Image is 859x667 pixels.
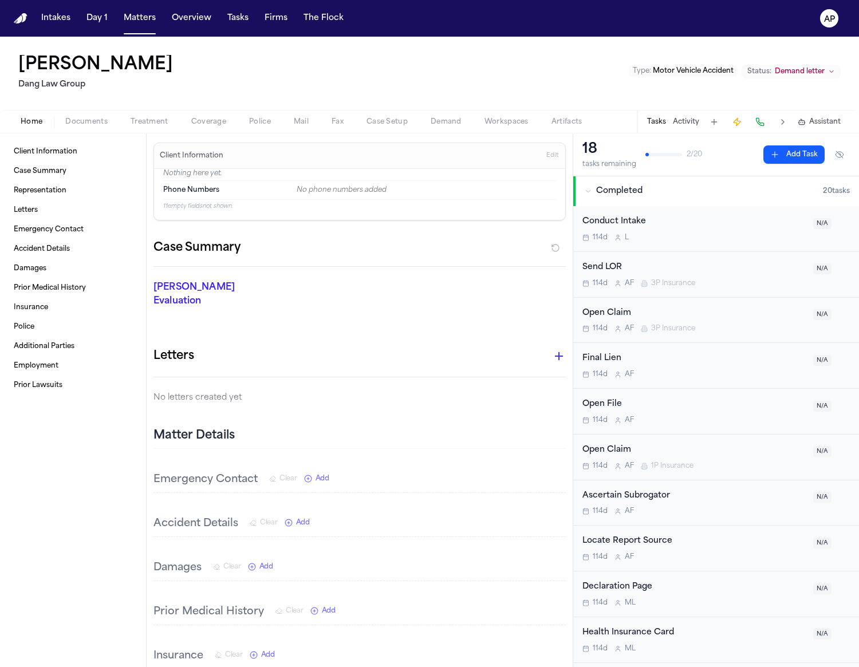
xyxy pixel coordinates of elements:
span: N/A [813,263,832,274]
div: tasks remaining [582,160,636,169]
span: A F [625,416,634,425]
span: Treatment [131,117,168,127]
div: Health Insurance Card [582,626,806,640]
span: Artifacts [551,117,582,127]
a: Employment [9,357,137,375]
span: N/A [813,538,832,548]
span: Demand [431,117,462,127]
button: Edit matter name [18,55,173,76]
text: AP [824,15,835,23]
div: Open task: Health Insurance Card [573,617,859,663]
span: Letters [14,206,38,215]
div: Open task: Ascertain Subrogator [573,480,859,526]
h3: Client Information [157,151,226,160]
h2: Matter Details [153,428,235,444]
button: Add New [250,650,275,660]
button: Tasks [223,8,253,29]
span: Phone Numbers [163,186,219,195]
p: No letters created yet [153,391,566,405]
a: Prior Medical History [9,279,137,297]
div: Open File [582,398,806,411]
h3: Insurance [153,648,203,664]
h1: [PERSON_NAME] [18,55,173,76]
h2: Case Summary [153,239,241,257]
button: Add New [310,606,336,615]
span: N/A [813,218,832,229]
button: Completed20tasks [573,176,859,206]
span: Client Information [14,147,77,156]
div: Declaration Page [582,581,806,594]
span: M L [625,598,636,607]
a: Overview [167,8,216,29]
span: 3P Insurance [651,279,695,288]
button: Tasks [647,117,666,127]
button: Clear Damages [213,562,241,571]
span: M L [625,644,636,653]
div: 18 [582,140,636,159]
div: Open task: Locate Report Source [573,526,859,571]
a: Emergency Contact [9,220,137,239]
button: The Flock [299,8,348,29]
span: Police [249,117,271,127]
span: Add [261,650,275,660]
span: Case Summary [14,167,66,176]
span: Edit [546,152,558,160]
span: Employment [14,361,58,370]
p: [PERSON_NAME] Evaluation [153,281,282,308]
a: Firms [260,8,292,29]
span: Representation [14,186,66,195]
span: Damages [14,264,46,273]
button: Matters [119,8,160,29]
span: A F [625,507,634,516]
span: 114d [593,644,608,653]
button: Intakes [37,8,75,29]
button: Assistant [798,117,841,127]
a: Home [14,13,27,24]
button: Add New [285,518,310,527]
span: N/A [813,401,832,412]
button: Add New [304,474,329,483]
span: 3P Insurance [651,324,695,333]
h3: Accident Details [153,516,238,532]
span: Prior Medical History [14,283,86,293]
button: Clear Accident Details [250,518,278,527]
div: Open Claim [582,307,806,320]
div: Conduct Intake [582,215,806,228]
button: Add New [248,562,273,571]
span: Clear [260,518,278,527]
span: Type : [633,68,651,74]
div: Open task: Final Lien [573,343,859,389]
span: 114d [593,461,608,471]
h3: Prior Medical History [153,604,264,620]
div: Open task: Send LOR [573,252,859,298]
span: 114d [593,370,608,379]
button: Make a Call [752,114,768,130]
span: Workspaces [484,117,529,127]
h3: Damages [153,560,202,576]
span: Completed [596,186,643,197]
button: Clear Emergency Contact [269,474,297,483]
span: L [625,233,629,242]
button: Clear Prior Medical History [275,606,304,615]
span: Home [21,117,42,127]
span: Clear [223,562,241,571]
span: N/A [813,583,832,594]
button: Add Task [763,145,825,164]
span: 114d [593,324,608,333]
a: Additional Parties [9,337,137,356]
span: Demand letter [775,67,825,76]
button: Edit Type: Motor Vehicle Accident [629,65,737,77]
button: Activity [673,117,699,127]
button: Change status from Demand letter [742,65,841,78]
span: Clear [286,606,304,615]
span: Emergency Contact [14,225,84,234]
span: Fax [332,117,344,127]
span: A F [625,552,634,562]
span: Status: [747,67,771,76]
div: Open Claim [582,444,806,457]
span: Clear [225,650,243,660]
span: Police [14,322,34,331]
button: Add Task [706,114,722,130]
